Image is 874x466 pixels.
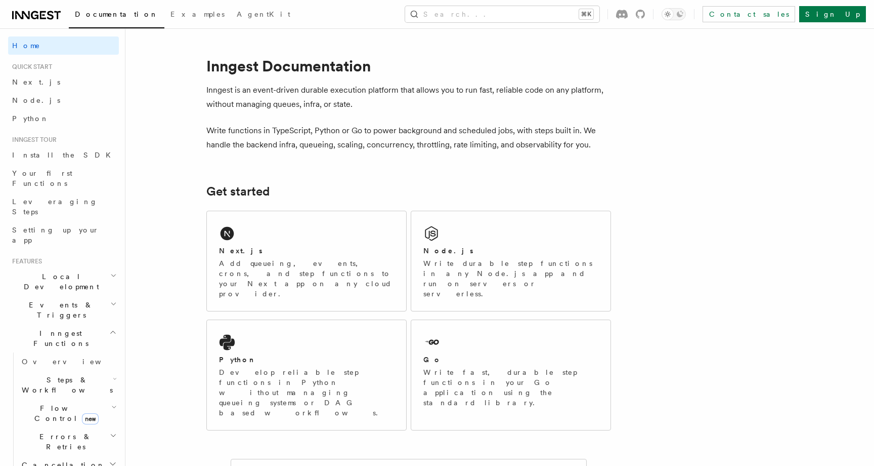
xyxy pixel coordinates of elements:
[206,320,407,431] a: PythonDevelop reliable step functions in Python without managing queueing systems or DAG based wo...
[8,63,52,71] span: Quick start
[12,78,60,86] span: Next.js
[164,3,231,27] a: Examples
[18,403,111,423] span: Flow Control
[12,198,98,216] span: Leveraging Steps
[12,41,40,51] span: Home
[405,6,599,22] button: Search...⌘K
[219,367,394,418] p: Develop reliable step functions in Python without managing queueing systems or DAG based workflows.
[206,211,407,312] a: Next.jsAdd queueing, events, crons, and step functions to your Next app on any cloud provider.
[206,57,611,75] h1: Inngest Documentation
[170,10,225,18] span: Examples
[8,146,119,164] a: Install the SDK
[423,246,473,256] h2: Node.js
[12,96,60,104] span: Node.js
[18,399,119,428] button: Flow Controlnew
[219,258,394,299] p: Add queueing, events, crons, and step functions to your Next app on any cloud provider.
[219,355,256,365] h2: Python
[8,136,57,144] span: Inngest tour
[8,164,119,192] a: Your first Functions
[18,432,110,452] span: Errors & Retries
[8,267,119,296] button: Local Development
[18,428,119,456] button: Errors & Retries
[231,3,296,27] a: AgentKit
[18,375,113,395] span: Steps & Workflows
[8,271,110,292] span: Local Development
[579,9,593,19] kbd: ⌘K
[12,114,49,123] span: Python
[219,246,263,256] h2: Next.js
[8,324,119,353] button: Inngest Functions
[8,36,119,55] a: Home
[423,258,598,299] p: Write durable step functions in any Node.js app and run on servers or serverless.
[12,226,99,244] span: Setting up your app
[8,296,119,324] button: Events & Triggers
[69,3,164,28] a: Documentation
[206,184,270,199] a: Get started
[411,211,611,312] a: Node.jsWrite durable step functions in any Node.js app and run on servers or serverless.
[22,358,126,366] span: Overview
[8,91,119,109] a: Node.js
[423,355,442,365] h2: Go
[75,10,158,18] span: Documentation
[411,320,611,431] a: GoWrite fast, durable step functions in your Go application using the standard library.
[799,6,866,22] a: Sign Up
[423,367,598,408] p: Write fast, durable step functions in your Go application using the standard library.
[18,353,119,371] a: Overview
[206,83,611,111] p: Inngest is an event-driven durable execution platform that allows you to run fast, reliable code ...
[82,413,99,424] span: new
[8,192,119,221] a: Leveraging Steps
[703,6,795,22] a: Contact sales
[662,8,686,20] button: Toggle dark mode
[18,371,119,399] button: Steps & Workflows
[12,151,117,159] span: Install the SDK
[8,300,110,320] span: Events & Triggers
[8,221,119,249] a: Setting up your app
[8,328,109,348] span: Inngest Functions
[8,257,42,265] span: Features
[12,169,72,187] span: Your first Functions
[206,124,611,152] p: Write functions in TypeScript, Python or Go to power background and scheduled jobs, with steps bu...
[8,109,119,128] a: Python
[237,10,290,18] span: AgentKit
[8,73,119,91] a: Next.js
